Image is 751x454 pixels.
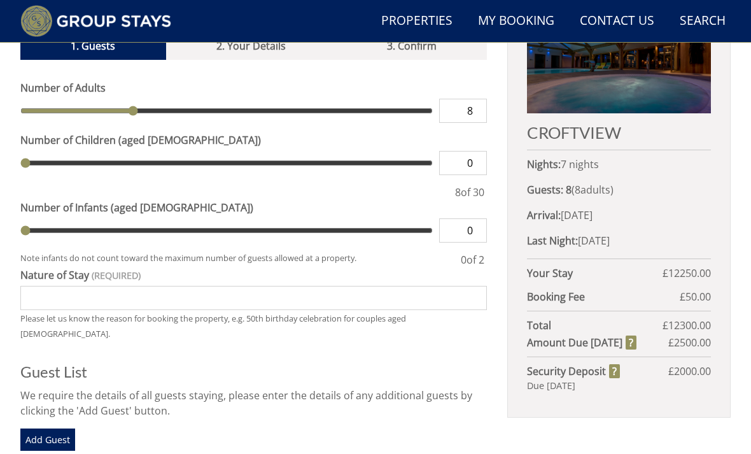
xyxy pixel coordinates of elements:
[668,318,711,332] span: 12300.00
[20,388,487,418] p: We require the details of all guests staying, please enter the details of any additional guests b...
[20,267,487,283] label: Nature of Stay
[376,7,458,36] a: Properties
[668,364,711,379] span: £
[605,183,610,197] span: s
[458,252,487,267] div: of 2
[527,157,561,171] strong: Nights:
[20,132,487,148] label: Number of Children (aged [DEMOGRAPHIC_DATA])
[20,200,487,215] label: Number of Infants (aged [DEMOGRAPHIC_DATA])
[527,379,711,393] div: Due [DATE]
[166,32,337,60] a: 2. Your Details
[527,318,663,333] strong: Total
[20,80,487,96] label: Number of Adults
[527,208,561,222] strong: Arrival:
[674,364,711,378] span: 2000.00
[337,32,488,60] a: 3. Confirm
[527,157,711,172] p: 7 nights
[575,7,659,36] a: Contact Us
[575,183,610,197] span: adult
[566,183,614,197] span: ( )
[527,208,711,223] p: [DATE]
[20,32,166,60] a: 1. Guests
[20,252,458,267] small: Note infants do not count toward the maximum number of guests allowed at a property.
[566,183,572,197] strong: 8
[20,5,171,37] img: Group Stays
[663,318,711,333] span: £
[527,266,663,281] strong: Your Stay
[527,234,578,248] strong: Last Night:
[20,429,75,450] a: Add Guest
[674,336,711,350] span: 2500.00
[527,289,680,304] strong: Booking Fee
[527,124,711,141] h2: CROFTVIEW
[461,253,467,267] span: 0
[668,335,711,350] span: £
[685,290,711,304] span: 50.00
[455,185,461,199] span: 8
[680,289,711,304] span: £
[20,313,406,339] small: Please let us know the reason for booking the property, e.g. 50th birthday celebration for couple...
[527,364,619,379] strong: Security Deposit
[473,7,559,36] a: My Booking
[20,364,487,380] h3: Guest List
[668,266,711,280] span: 12250.00
[575,183,580,197] span: 8
[527,335,636,350] strong: Amount Due [DATE]
[675,7,731,36] a: Search
[663,266,711,281] span: £
[527,183,563,197] strong: Guests:
[453,185,487,200] div: of 30
[527,233,711,248] p: [DATE]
